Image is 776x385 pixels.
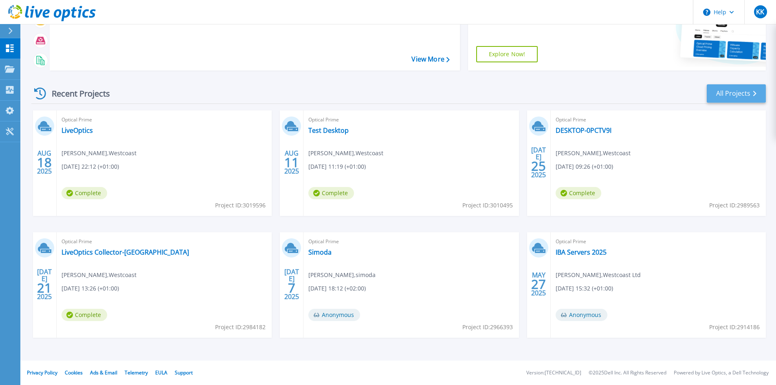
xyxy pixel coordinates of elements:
[674,370,769,376] li: Powered by Live Optics, a Dell Technology
[284,269,299,299] div: [DATE] 2025
[175,369,193,376] a: Support
[556,271,641,279] span: [PERSON_NAME] , Westcoast Ltd
[288,284,295,291] span: 7
[556,126,611,134] a: DESKTOP-0PCTV9I
[462,201,513,210] span: Project ID: 3010495
[31,84,121,103] div: Recent Projects
[62,162,119,171] span: [DATE] 22:12 (+01:00)
[462,323,513,332] span: Project ID: 2966393
[62,309,107,321] span: Complete
[476,46,538,62] a: Explore Now!
[62,248,189,256] a: LiveOptics Collector-[GEOGRAPHIC_DATA]
[37,284,52,291] span: 21
[589,370,666,376] li: © 2025 Dell Inc. All Rights Reserved
[531,147,546,177] div: [DATE] 2025
[308,162,366,171] span: [DATE] 11:19 (+01:00)
[556,162,613,171] span: [DATE] 09:26 (+01:00)
[531,163,546,169] span: 25
[27,369,57,376] a: Privacy Policy
[531,269,546,299] div: MAY 2025
[707,84,766,103] a: All Projects
[90,369,117,376] a: Ads & Email
[308,309,360,321] span: Anonymous
[556,115,761,124] span: Optical Prime
[531,281,546,288] span: 27
[308,237,514,246] span: Optical Prime
[62,271,136,279] span: [PERSON_NAME] , Westcoast
[556,284,613,293] span: [DATE] 15:32 (+01:00)
[709,201,760,210] span: Project ID: 2989563
[526,370,581,376] li: Version: [TECHNICAL_ID]
[284,159,299,166] span: 11
[37,159,52,166] span: 18
[215,323,266,332] span: Project ID: 2984182
[62,284,119,293] span: [DATE] 13:26 (+01:00)
[411,55,449,63] a: View More
[556,237,761,246] span: Optical Prime
[308,248,332,256] a: Simoda
[62,115,267,124] span: Optical Prime
[65,369,83,376] a: Cookies
[556,248,607,256] a: IBA Servers 2025
[556,149,631,158] span: [PERSON_NAME] , Westcoast
[125,369,148,376] a: Telemetry
[284,147,299,177] div: AUG 2025
[62,149,136,158] span: [PERSON_NAME] , Westcoast
[155,369,167,376] a: EULA
[37,147,52,177] div: AUG 2025
[308,115,514,124] span: Optical Prime
[62,187,107,199] span: Complete
[37,269,52,299] div: [DATE] 2025
[308,271,376,279] span: [PERSON_NAME] , simoda
[62,237,267,246] span: Optical Prime
[709,323,760,332] span: Project ID: 2914186
[756,9,764,15] span: KK
[62,126,93,134] a: LiveOptics
[556,309,607,321] span: Anonymous
[556,187,601,199] span: Complete
[308,149,383,158] span: [PERSON_NAME] , Westcoast
[308,126,349,134] a: Test Desktop
[308,187,354,199] span: Complete
[215,201,266,210] span: Project ID: 3019596
[308,284,366,293] span: [DATE] 18:12 (+02:00)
